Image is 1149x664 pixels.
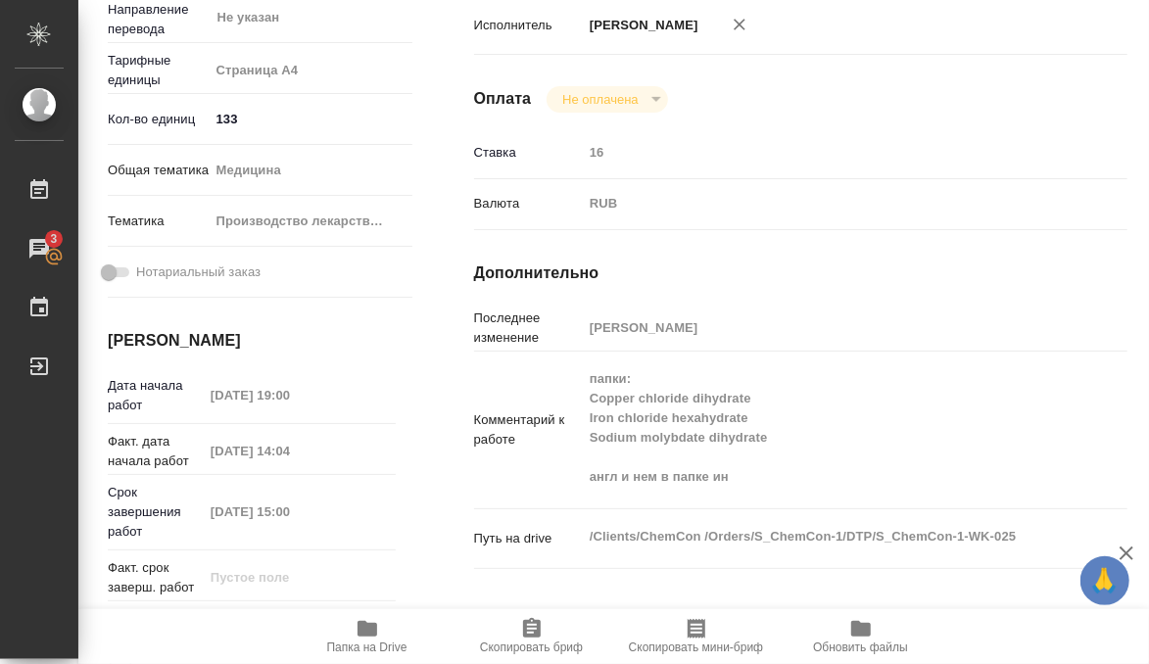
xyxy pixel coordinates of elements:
div: RUB [583,187,1073,220]
input: Пустое поле [583,138,1073,166]
p: Тематика [108,212,210,231]
button: Удалить исполнителя [718,3,761,46]
button: Не оплачена [556,91,644,108]
input: Пустое поле [204,381,375,409]
button: Скопировать мини-бриф [614,609,779,664]
textarea: /Clients/ChemCon /Orders/S_ChemCon-1/DTP/S_ChemCon-1-WK-025 [583,520,1073,553]
p: Факт. дата начала работ [108,432,204,471]
div: Не оплачена [547,86,667,113]
p: Последнее изменение [474,308,583,348]
span: Нотариальный заказ [136,262,261,282]
input: ✎ Введи что-нибудь [210,105,412,133]
a: 3 [5,224,73,273]
span: Папка на Drive [327,640,407,654]
button: 🙏 [1080,556,1129,605]
input: Пустое поле [204,563,375,592]
p: Дата начала работ [108,376,204,415]
button: Обновить файлы [779,609,943,664]
h4: Дополнительно [474,261,1127,285]
p: Факт. срок заверш. работ [108,558,204,597]
p: Тарифные единицы [108,51,210,90]
p: Общая тематика [108,161,210,180]
p: Исполнитель [474,16,583,35]
button: Папка на Drive [285,609,450,664]
p: Валюта [474,194,583,213]
span: Обновить файлы [813,640,908,654]
p: [PERSON_NAME] [583,16,698,35]
p: Ставка [474,143,583,163]
span: Скопировать мини-бриф [629,640,763,654]
div: Медицина [210,154,412,187]
textarea: папки: Copper chloride dihydrate Iron chloride hexahydrate Sodium molybdate dihydrate англ и нем ... [583,362,1073,494]
div: Страница А4 [210,54,412,87]
p: Кол-во единиц [108,110,210,129]
span: 🙏 [1088,560,1122,601]
button: Скопировать бриф [450,609,614,664]
h4: Оплата [474,87,532,111]
span: Скопировать бриф [480,640,583,654]
input: Пустое поле [583,313,1073,342]
p: Путь на drive [474,529,583,548]
p: Комментарий к работе [474,410,583,450]
span: 3 [38,229,69,249]
h4: [PERSON_NAME] [108,329,396,353]
div: Производство лекарственных препаратов [210,205,412,238]
p: Срок завершения работ [108,483,204,542]
input: Пустое поле [204,437,375,465]
input: Пустое поле [204,498,375,526]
